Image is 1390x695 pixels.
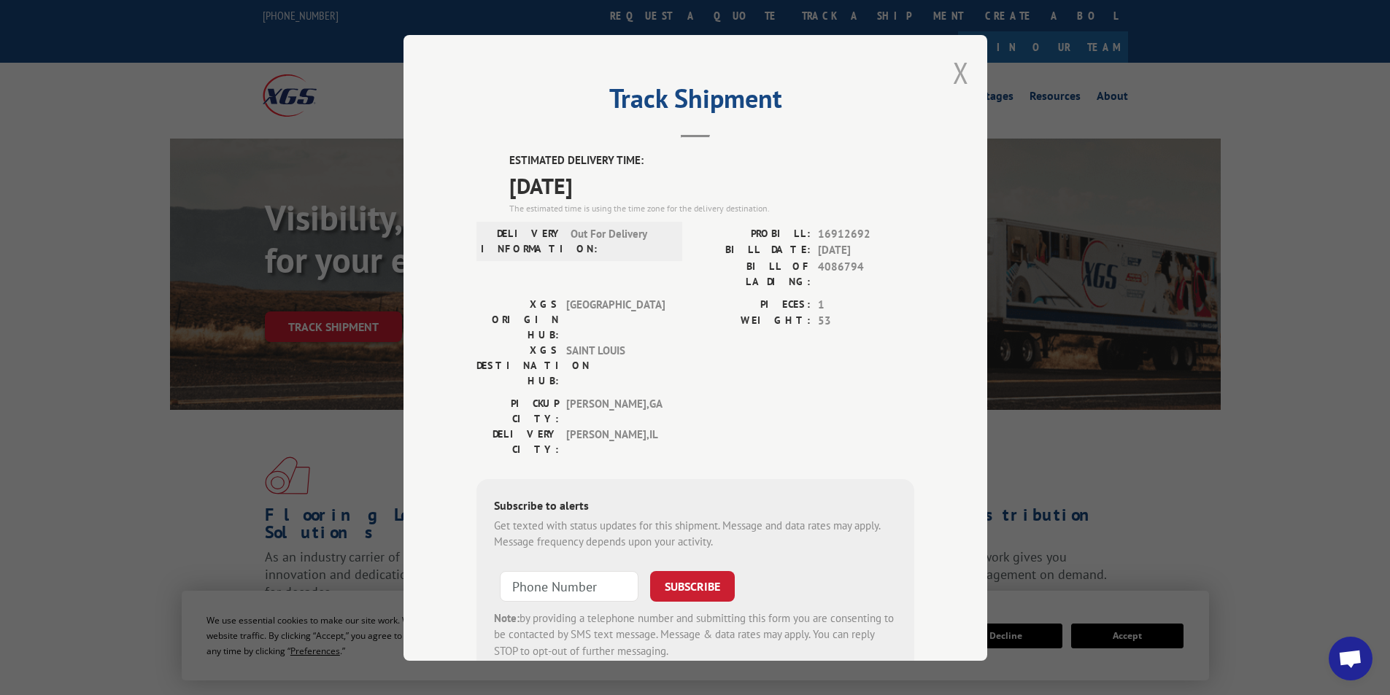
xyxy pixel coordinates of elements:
input: Phone Number [500,570,638,601]
label: PROBILL: [695,225,811,242]
div: Subscribe to alerts [494,496,897,517]
h2: Track Shipment [476,88,914,116]
label: PICKUP CITY: [476,395,559,426]
label: BILL OF LADING: [695,258,811,289]
div: Get texted with status updates for this shipment. Message and data rates may apply. Message frequ... [494,517,897,550]
span: 4086794 [818,258,914,289]
label: PIECES: [695,296,811,313]
span: [PERSON_NAME] , IL [566,426,665,457]
span: [DATE] [509,168,914,201]
button: SUBSCRIBE [650,570,735,601]
span: SAINT LOUIS [566,342,665,388]
button: Close modal [953,53,969,92]
span: [DATE] [818,242,914,259]
label: ESTIMATED DELIVERY TIME: [509,152,914,169]
span: Out For Delivery [571,225,669,256]
label: DELIVERY CITY: [476,426,559,457]
span: [GEOGRAPHIC_DATA] [566,296,665,342]
span: [PERSON_NAME] , GA [566,395,665,426]
div: by providing a telephone number and submitting this form you are consenting to be contacted by SM... [494,610,897,659]
div: The estimated time is using the time zone for the delivery destination. [509,201,914,214]
span: 16912692 [818,225,914,242]
div: Open chat [1329,637,1372,680]
label: WEIGHT: [695,313,811,330]
span: 53 [818,313,914,330]
label: XGS DESTINATION HUB: [476,342,559,388]
label: BILL DATE: [695,242,811,259]
label: XGS ORIGIN HUB: [476,296,559,342]
label: DELIVERY INFORMATION: [481,225,563,256]
span: 1 [818,296,914,313]
strong: Note: [494,610,520,624]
